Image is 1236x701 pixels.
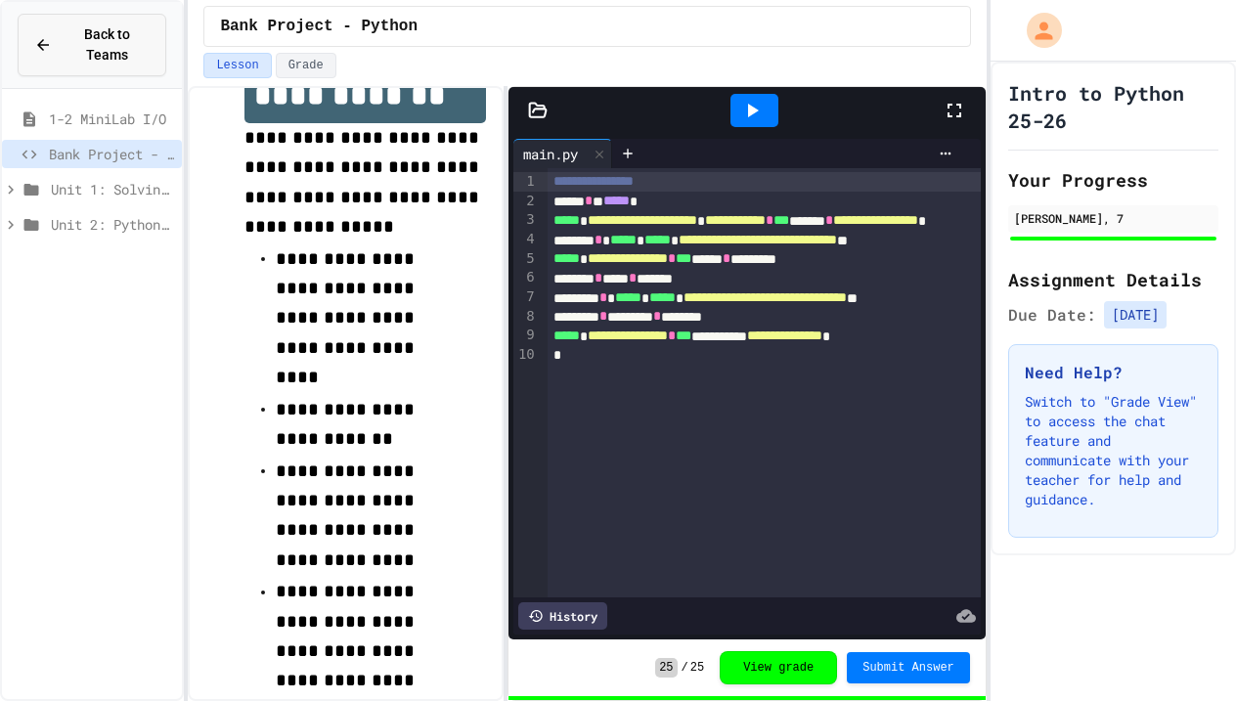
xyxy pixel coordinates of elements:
div: main.py [513,144,588,164]
div: 8 [513,307,538,327]
div: 4 [513,230,538,249]
p: Switch to "Grade View" to access the chat feature and communicate with your teacher for help and ... [1025,392,1202,509]
div: My Account [1006,8,1067,53]
span: / [682,660,688,676]
div: 5 [513,249,538,269]
h2: Your Progress [1008,166,1218,194]
div: 7 [513,287,538,307]
span: Unit 2: Python Fundamentals [51,214,174,235]
span: Back to Teams [64,24,150,66]
div: 10 [513,345,538,364]
h3: Need Help? [1025,361,1202,384]
span: 25 [655,658,677,678]
span: Unit 1: Solving Problems in Computer Science [51,179,174,199]
span: Submit Answer [862,660,954,676]
span: Bank Project - Python [49,144,174,164]
span: 1-2 MiniLab I/O [49,109,174,129]
h2: Assignment Details [1008,266,1218,293]
div: main.py [513,139,612,168]
button: Lesson [203,53,271,78]
h1: Intro to Python 25-26 [1008,79,1218,134]
button: Back to Teams [18,14,166,76]
span: Due Date: [1008,303,1096,327]
span: 25 [690,660,704,676]
span: [DATE] [1104,301,1167,329]
div: 3 [513,210,538,230]
div: 6 [513,268,538,287]
div: 9 [513,326,538,345]
button: Grade [276,53,336,78]
div: 2 [513,192,538,211]
div: History [518,602,607,630]
span: Bank Project - Python [220,15,418,38]
button: Submit Answer [847,652,970,683]
div: 1 [513,172,538,192]
button: View grade [720,651,837,684]
div: [PERSON_NAME], 7 [1014,209,1213,227]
